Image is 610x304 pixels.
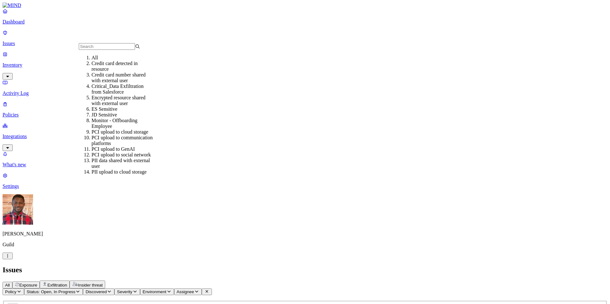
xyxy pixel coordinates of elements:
p: Guild [3,242,607,248]
span: Exposure [19,283,37,287]
div: PII upload to cloud storage [91,169,153,175]
div: ES Sensitive [91,106,153,112]
span: Policy [5,289,17,294]
input: Search [79,43,135,50]
p: Settings [3,183,607,189]
a: What's new [3,151,607,168]
a: Inventory [3,51,607,79]
div: PII data shared with external user [91,158,153,169]
span: Exfiltration [47,283,67,287]
a: Activity Log [3,80,607,96]
a: MIND [3,3,607,8]
img: Charles Sawadogo [3,194,33,225]
div: Critical_Data Exfiltration from Salesforce [91,83,153,95]
p: What's new [3,162,607,168]
div: Credit card detected in resource [91,61,153,72]
p: Inventory [3,62,607,68]
img: MIND [3,3,21,8]
div: Encrypted resource shared with external user [91,95,153,106]
p: Integrations [3,134,607,139]
p: Policies [3,112,607,118]
div: JD Sensitive [91,112,153,118]
a: Policies [3,101,607,118]
a: Dashboard [3,8,607,25]
div: All [91,55,153,61]
p: Activity Log [3,90,607,96]
p: Dashboard [3,19,607,25]
a: Integrations [3,123,607,150]
div: PCI upload to communication platforms [91,135,153,146]
p: [PERSON_NAME] [3,231,607,237]
div: Monitor - Offboarding Employee [91,118,153,129]
span: Assignee [177,289,194,294]
span: Status: Open, In Progress [27,289,75,294]
span: Insider threat [78,283,103,287]
a: Issues [3,30,607,46]
div: PCI upload to social network [91,152,153,158]
div: PCI upload to GenAI [91,146,153,152]
span: All [5,283,10,287]
div: Credit card number shared with external user [91,72,153,83]
h2: Issues [3,266,607,274]
span: Environment [143,289,166,294]
p: Issues [3,41,607,46]
div: PCI upload to cloud storage [91,129,153,135]
a: Settings [3,173,607,189]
